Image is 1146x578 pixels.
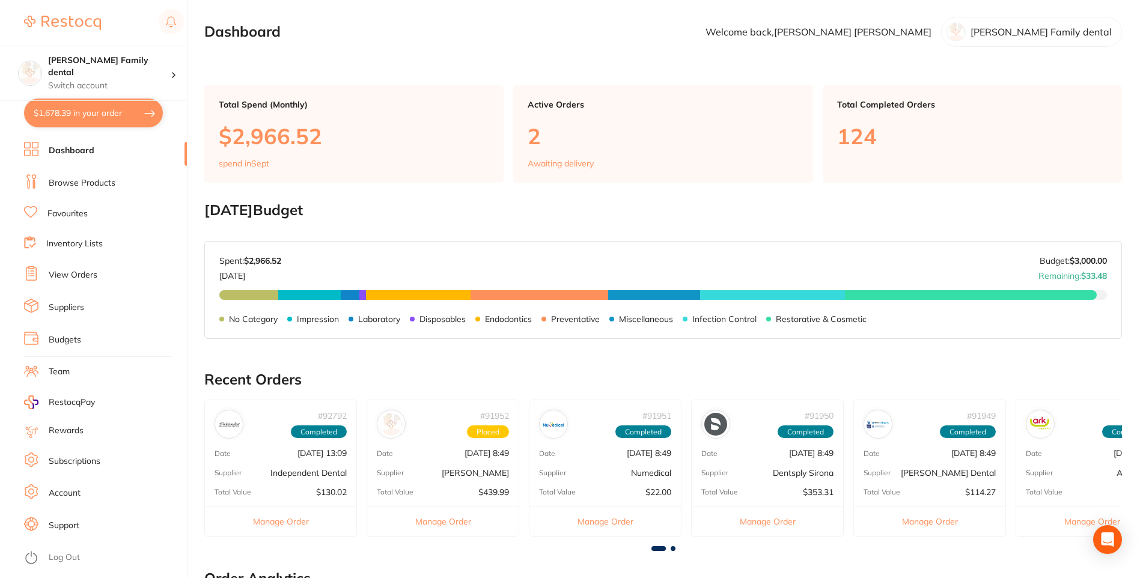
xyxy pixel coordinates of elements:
[377,449,393,458] p: Date
[837,100,1108,109] p: Total Completed Orders
[1029,413,1052,436] img: Ark Health
[642,411,671,421] p: # 91951
[49,520,79,532] a: Support
[49,366,70,378] a: Team
[965,487,996,497] p: $114.27
[542,413,565,436] img: Numedical
[701,449,718,458] p: Date
[551,314,600,324] p: Preventative
[704,413,727,436] img: Dentsply Sirona
[49,455,100,467] a: Subscriptions
[219,124,489,148] p: $2,966.52
[467,425,509,439] span: Placed
[297,448,347,458] p: [DATE] 13:09
[380,413,403,436] img: Henry Schein Halas
[528,124,798,148] p: 2
[805,411,834,421] p: # 91950
[803,487,834,497] p: $353.31
[49,397,95,409] span: RestocqPay
[49,487,81,499] a: Account
[864,469,891,477] p: Supplier
[539,469,566,477] p: Supplier
[529,507,681,536] button: Manage Order
[706,26,931,37] p: Welcome back, [PERSON_NAME] [PERSON_NAME]
[631,468,671,478] p: Numedical
[1026,449,1042,458] p: Date
[49,334,81,346] a: Budgets
[485,314,532,324] p: Endodontics
[1038,266,1107,281] p: Remaining:
[24,9,101,37] a: Restocq Logo
[377,469,404,477] p: Supplier
[967,411,996,421] p: # 91949
[854,507,1005,536] button: Manage Order
[528,159,594,168] p: Awaiting delivery
[478,487,509,497] p: $439.99
[291,425,347,439] span: Completed
[297,314,339,324] p: Impression
[204,202,1122,219] h2: [DATE] Budget
[219,100,489,109] p: Total Spend (Monthly)
[837,124,1108,148] p: 124
[419,314,466,324] p: Disposables
[778,425,834,439] span: Completed
[692,314,757,324] p: Infection Control
[627,448,671,458] p: [DATE] 8:49
[442,468,509,478] p: [PERSON_NAME]
[204,371,1122,388] h2: Recent Orders
[204,23,281,40] h2: Dashboard
[951,448,996,458] p: [DATE] 8:49
[316,487,347,497] p: $130.02
[701,488,738,496] p: Total Value
[615,425,671,439] span: Completed
[24,99,163,127] button: $1,678.39 in your order
[539,488,576,496] p: Total Value
[776,314,867,324] p: Restorative & Cosmetic
[204,85,504,183] a: Total Spend (Monthly)$2,966.52spend inSept
[513,85,812,183] a: Active Orders2Awaiting delivery
[367,507,519,536] button: Manage Order
[24,16,101,30] img: Restocq Logo
[823,85,1122,183] a: Total Completed Orders124
[24,395,95,409] a: RestocqPay
[864,488,900,496] p: Total Value
[47,208,88,220] a: Favourites
[215,449,231,458] p: Date
[528,100,798,109] p: Active Orders
[24,549,183,568] button: Log Out
[940,425,996,439] span: Completed
[49,425,84,437] a: Rewards
[1040,256,1107,266] p: Budget:
[901,468,996,478] p: [PERSON_NAME] Dental
[1026,469,1053,477] p: Supplier
[49,302,84,314] a: Suppliers
[46,238,103,250] a: Inventory Lists
[789,448,834,458] p: [DATE] 8:49
[1070,255,1107,266] strong: $3,000.00
[971,26,1112,37] p: [PERSON_NAME] Family dental
[49,269,97,281] a: View Orders
[1026,488,1062,496] p: Total Value
[1081,270,1107,281] strong: $33.48
[219,159,269,168] p: spend in Sept
[218,413,240,436] img: Independent Dental
[205,507,356,536] button: Manage Order
[701,469,728,477] p: Supplier
[48,55,171,78] h4: Westbrook Family dental
[619,314,673,324] p: Miscellaneous
[645,487,671,497] p: $22.00
[244,255,281,266] strong: $2,966.52
[773,468,834,478] p: Dentsply Sirona
[19,61,41,84] img: Westbrook Family dental
[215,488,251,496] p: Total Value
[219,256,281,266] p: Spent:
[867,413,889,436] img: Erskine Dental
[318,411,347,421] p: # 92792
[864,449,880,458] p: Date
[219,266,281,281] p: [DATE]
[539,449,555,458] p: Date
[49,145,94,157] a: Dashboard
[377,488,413,496] p: Total Value
[358,314,400,324] p: Laboratory
[215,469,242,477] p: Supplier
